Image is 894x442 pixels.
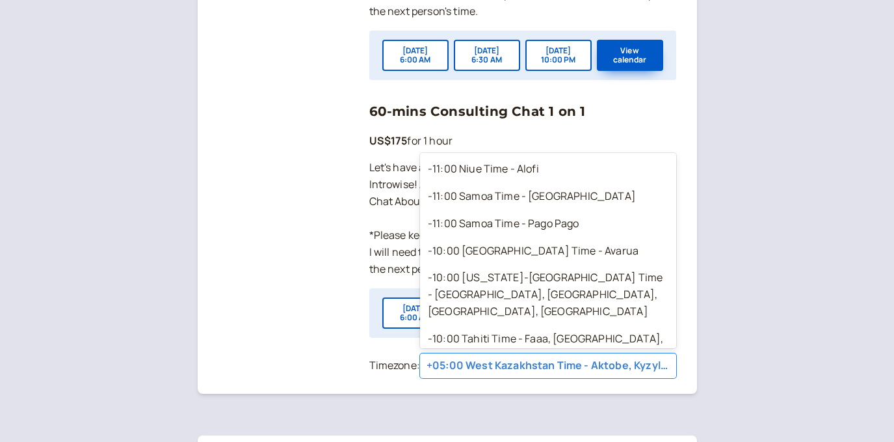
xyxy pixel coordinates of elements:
[420,210,676,238] div: -11:00 Samoa Time - Pago Pago
[382,40,449,71] button: [DATE]6:00 AM
[525,40,592,71] button: [DATE]10:00 PM
[420,325,676,370] div: -10:00 Tahiti Time - Faaa, [GEOGRAPHIC_DATA], Punaauia
[369,357,420,374] div: Timezone:
[420,238,676,265] div: -10:00 [GEOGRAPHIC_DATA] Time - Avarua
[597,40,663,71] button: View calendar
[369,133,676,150] p: for 1 hour
[420,183,676,210] div: -11:00 Samoa Time - [GEOGRAPHIC_DATA]
[369,104,586,119] a: 60-mins Consulting Chat 1 on 1
[369,133,408,148] b: US$175
[369,159,676,277] p: Let's have an Hour call, 1 on 1 Video or Audio Call through Introwise! Anything Fair Game! Let me...
[454,40,520,71] button: [DATE]6:30 AM
[382,297,449,329] button: [DATE]6:00 AM
[420,264,676,325] div: -10:00 [US_STATE]-[GEOGRAPHIC_DATA] Time - [GEOGRAPHIC_DATA], [GEOGRAPHIC_DATA], [GEOGRAPHIC_DATA...
[420,156,676,183] div: -11:00 Niue Time - Alofi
